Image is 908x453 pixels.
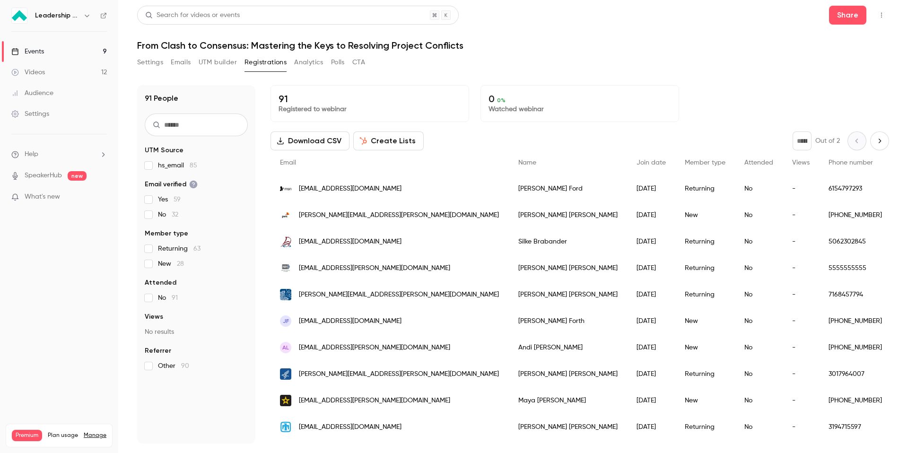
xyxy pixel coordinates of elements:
[509,228,627,255] div: Silke Brabander
[158,161,197,170] span: hs_email
[735,228,783,255] div: No
[489,105,671,114] p: Watched webinar
[199,55,237,70] button: UTM builder
[145,10,240,20] div: Search for videos or events
[819,255,891,281] div: 5555555555
[783,334,819,361] div: -
[509,281,627,308] div: [PERSON_NAME] [PERSON_NAME]
[68,171,87,181] span: new
[174,196,181,203] span: 59
[783,387,819,414] div: -
[145,278,176,287] span: Attended
[280,368,291,380] img: fda.hhs.gov
[158,244,201,253] span: Returning
[675,175,735,202] div: Returning
[352,55,365,70] button: CTA
[279,93,461,105] p: 91
[172,295,178,301] span: 91
[783,202,819,228] div: -
[819,228,891,255] div: 5062302845
[11,47,44,56] div: Events
[145,327,248,337] p: No results
[299,184,402,194] span: [EMAIL_ADDRESS][DOMAIN_NAME]
[145,346,171,356] span: Referrer
[627,308,675,334] div: [DATE]
[509,414,627,440] div: [PERSON_NAME] [PERSON_NAME]
[819,308,891,334] div: [PHONE_NUMBER]
[145,93,178,104] h1: 91 People
[299,369,499,379] span: [PERSON_NAME][EMAIL_ADDRESS][PERSON_NAME][DOMAIN_NAME]
[744,159,773,166] span: Attended
[627,202,675,228] div: [DATE]
[299,290,499,300] span: [PERSON_NAME][EMAIL_ADDRESS][PERSON_NAME][DOMAIN_NAME]
[331,55,345,70] button: Polls
[783,228,819,255] div: -
[675,281,735,308] div: Returning
[280,421,291,433] img: sandia.gov
[735,334,783,361] div: No
[11,88,53,98] div: Audience
[870,131,889,150] button: Next page
[280,209,291,221] img: pwc.com
[25,192,60,202] span: What's new
[282,343,289,352] span: AL
[819,414,891,440] div: 3194715597
[497,97,506,104] span: 0 %
[819,387,891,414] div: [PHONE_NUMBER]
[25,171,62,181] a: SpeakerHub
[627,175,675,202] div: [DATE]
[675,414,735,440] div: Returning
[145,180,198,189] span: Email verified
[685,159,725,166] span: Member type
[829,159,873,166] span: Phone number
[783,414,819,440] div: -
[299,210,499,220] span: [PERSON_NAME][EMAIL_ADDRESS][PERSON_NAME][DOMAIN_NAME]
[158,210,178,219] span: No
[675,361,735,387] div: Returning
[627,361,675,387] div: [DATE]
[735,255,783,281] div: No
[518,159,536,166] span: Name
[509,387,627,414] div: Maya [PERSON_NAME]
[11,109,49,119] div: Settings
[783,361,819,387] div: -
[190,162,197,169] span: 85
[11,68,45,77] div: Videos
[12,430,42,441] span: Premium
[145,146,248,371] section: facet-groups
[137,40,889,51] h1: From Clash to Consensus: Mastering the Keys to Resolving Project Conflicts
[271,131,349,150] button: Download CSV
[819,361,891,387] div: 3017964007
[280,186,291,191] img: msn.com
[158,293,178,303] span: No
[145,229,188,238] span: Member type
[819,334,891,361] div: [PHONE_NUMBER]
[735,308,783,334] div: No
[84,432,106,439] a: Manage
[735,387,783,414] div: No
[829,6,866,25] button: Share
[137,55,163,70] button: Settings
[509,308,627,334] div: [PERSON_NAME] Forth
[280,262,291,274] img: nih.gov
[735,414,783,440] div: No
[171,55,191,70] button: Emails
[280,236,291,247] img: gnb.ca
[25,149,38,159] span: Help
[815,136,840,146] p: Out of 2
[509,255,627,281] div: [PERSON_NAME] [PERSON_NAME]
[627,228,675,255] div: [DATE]
[509,175,627,202] div: [PERSON_NAME] Ford
[11,149,107,159] li: help-dropdown-opener
[509,334,627,361] div: Andi [PERSON_NAME]
[299,343,450,353] span: [EMAIL_ADDRESS][PERSON_NAME][DOMAIN_NAME]
[783,281,819,308] div: -
[627,255,675,281] div: [DATE]
[675,202,735,228] div: New
[177,261,184,267] span: 28
[193,245,201,252] span: 63
[299,237,402,247] span: [EMAIL_ADDRESS][DOMAIN_NAME]
[12,8,27,23] img: Leadership Strategies - 2025 Webinars
[783,255,819,281] div: -
[48,432,78,439] span: Plan usage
